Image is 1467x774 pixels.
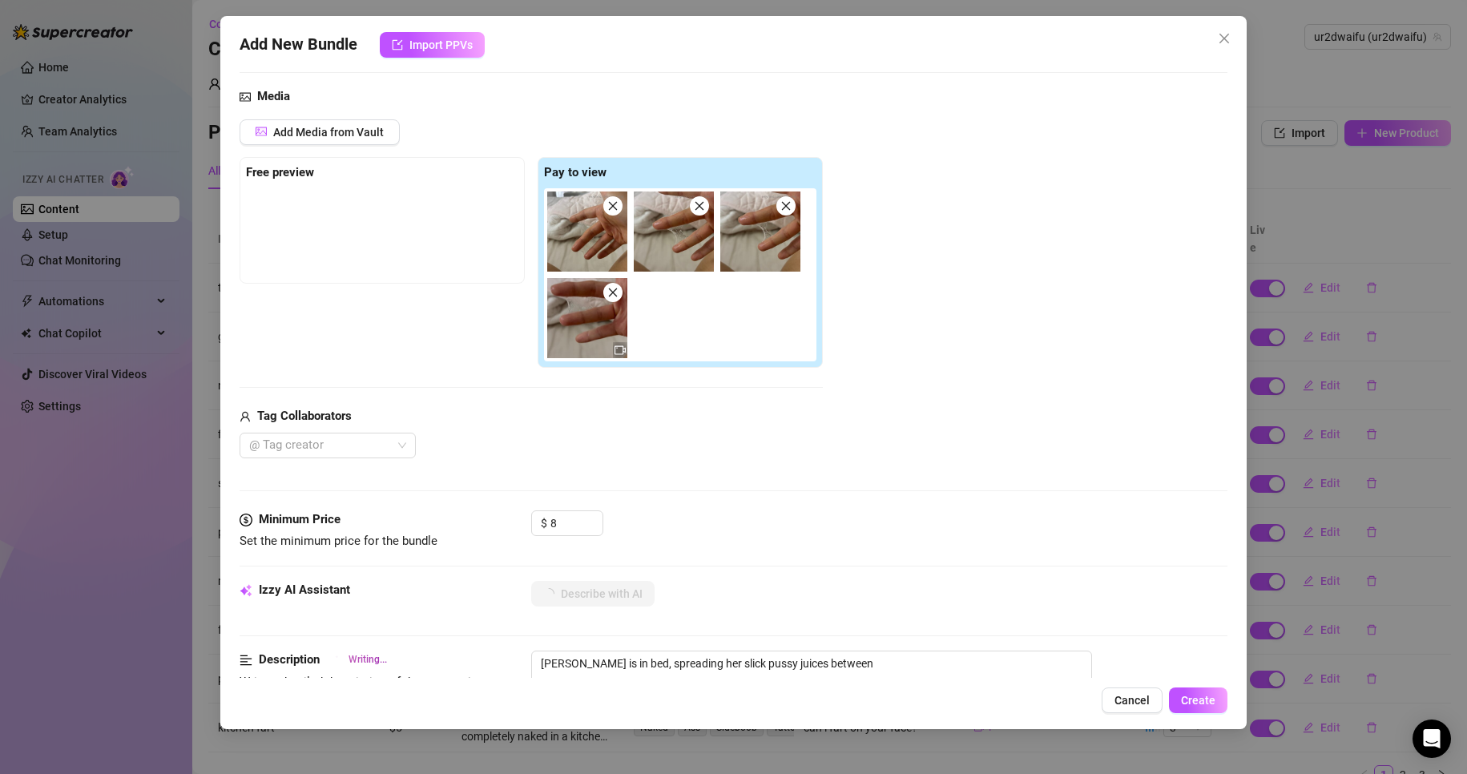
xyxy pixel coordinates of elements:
[1114,694,1150,707] span: Cancel
[257,409,352,423] strong: Tag Collaborators
[1211,26,1237,51] button: Close
[392,39,403,50] span: import
[240,32,357,58] span: Add New Bundle
[240,87,251,107] span: picture
[532,651,1091,675] textarea: [PERSON_NAME] is in bed, spreading her slick pussy juices between
[1102,687,1163,713] button: Cancel
[259,583,350,597] strong: Izzy AI Assistant
[615,345,626,356] span: video-camera
[694,200,705,212] span: close
[531,581,655,607] button: Describe with AI
[780,200,792,212] span: close
[634,191,714,272] img: media
[380,32,485,58] button: Import PPVs
[1211,32,1237,45] span: Close
[240,675,478,764] span: Write a detailed description of the content in a few sentences. Avoid vague or implied descriptio...
[257,89,290,103] strong: Media
[607,287,619,298] span: close
[720,191,800,272] img: media
[240,407,251,426] span: user
[547,191,627,272] img: media
[259,512,341,526] strong: Minimum Price
[259,652,320,667] strong: Description
[246,165,314,179] strong: Free preview
[607,200,619,212] span: close
[273,126,384,139] span: Add Media from Vault
[256,126,267,137] span: picture
[240,534,437,548] span: Set the minimum price for the bundle
[1169,687,1227,713] button: Create
[544,165,607,179] strong: Pay to view
[240,651,252,670] span: align-left
[409,38,473,51] span: Import PPVs
[1413,720,1451,758] div: Open Intercom Messenger
[240,510,252,530] span: dollar
[1218,32,1231,45] span: close
[1181,694,1215,707] span: Create
[547,278,627,358] img: media
[240,119,400,145] button: Add Media from Vault
[349,652,387,667] span: Writing...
